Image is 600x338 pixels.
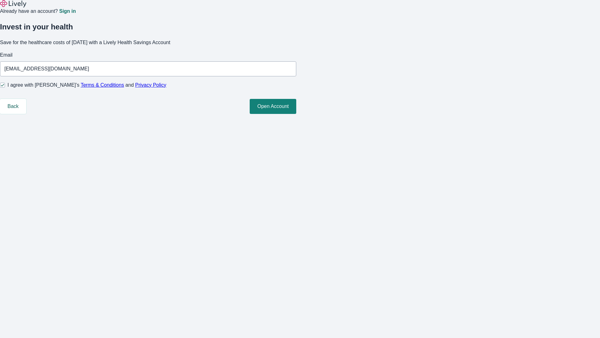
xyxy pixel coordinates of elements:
a: Privacy Policy [135,82,167,88]
a: Sign in [59,9,76,14]
span: I agree with [PERSON_NAME]’s and [7,81,166,89]
a: Terms & Conditions [81,82,124,88]
button: Open Account [250,99,296,114]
